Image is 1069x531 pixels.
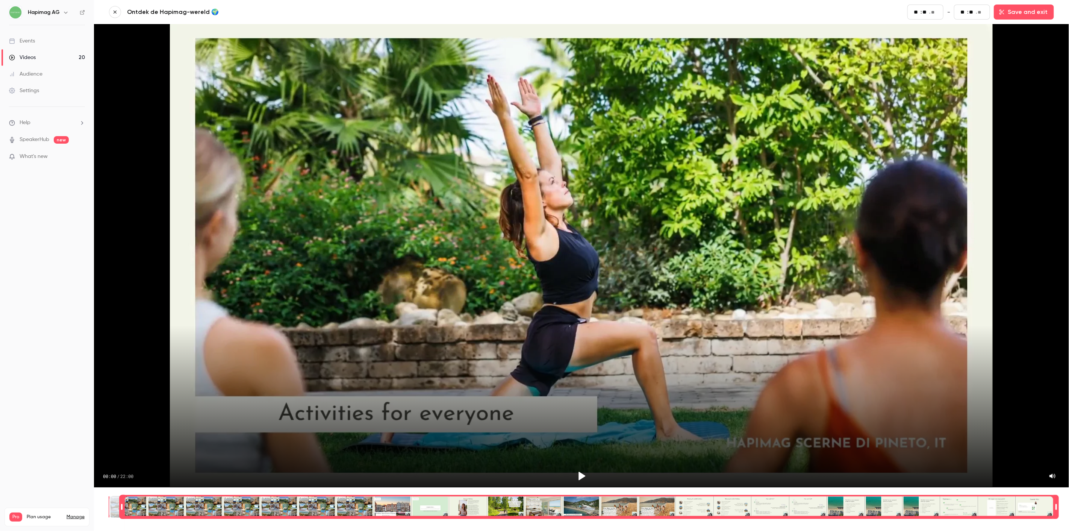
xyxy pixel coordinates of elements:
[20,119,30,127] span: Help
[9,87,39,94] div: Settings
[20,136,49,144] a: SpeakerHub
[914,8,920,16] input: minutes
[103,473,116,479] span: 00:00
[109,496,1054,517] div: Time range selector
[9,6,21,18] img: Hapimag AG
[947,8,950,17] span: -
[27,514,62,520] span: Plan usage
[9,513,22,522] span: Pro
[994,5,1054,20] button: Save and exit
[967,8,968,16] span: :
[28,9,60,16] h6: Hapimag AG
[117,473,120,479] span: /
[127,8,307,17] a: Ontdek de Hapimag-wereld 🌍
[921,8,922,16] span: :
[907,5,943,20] fieldset: 00:21.92
[9,119,85,127] li: help-dropdown-opener
[1045,469,1060,484] button: Mute
[922,8,928,16] input: seconds
[120,473,133,479] span: 22:00
[94,24,1069,487] section: Video player
[960,8,966,16] input: minutes
[67,514,85,520] a: Manage
[20,153,48,161] span: What's new
[931,8,937,17] input: milliseconds
[954,5,990,20] fieldset: 22:22.84
[9,70,42,78] div: Audience
[929,8,930,16] span: .
[1054,496,1059,518] div: Time range seconds end time
[976,8,977,16] span: .
[572,467,591,485] button: Play
[119,496,124,518] div: Time range seconds start time
[978,8,984,17] input: milliseconds
[9,37,35,45] div: Events
[54,136,69,144] span: new
[9,54,36,61] div: Videos
[103,473,133,479] div: 00:00
[969,8,975,16] input: seconds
